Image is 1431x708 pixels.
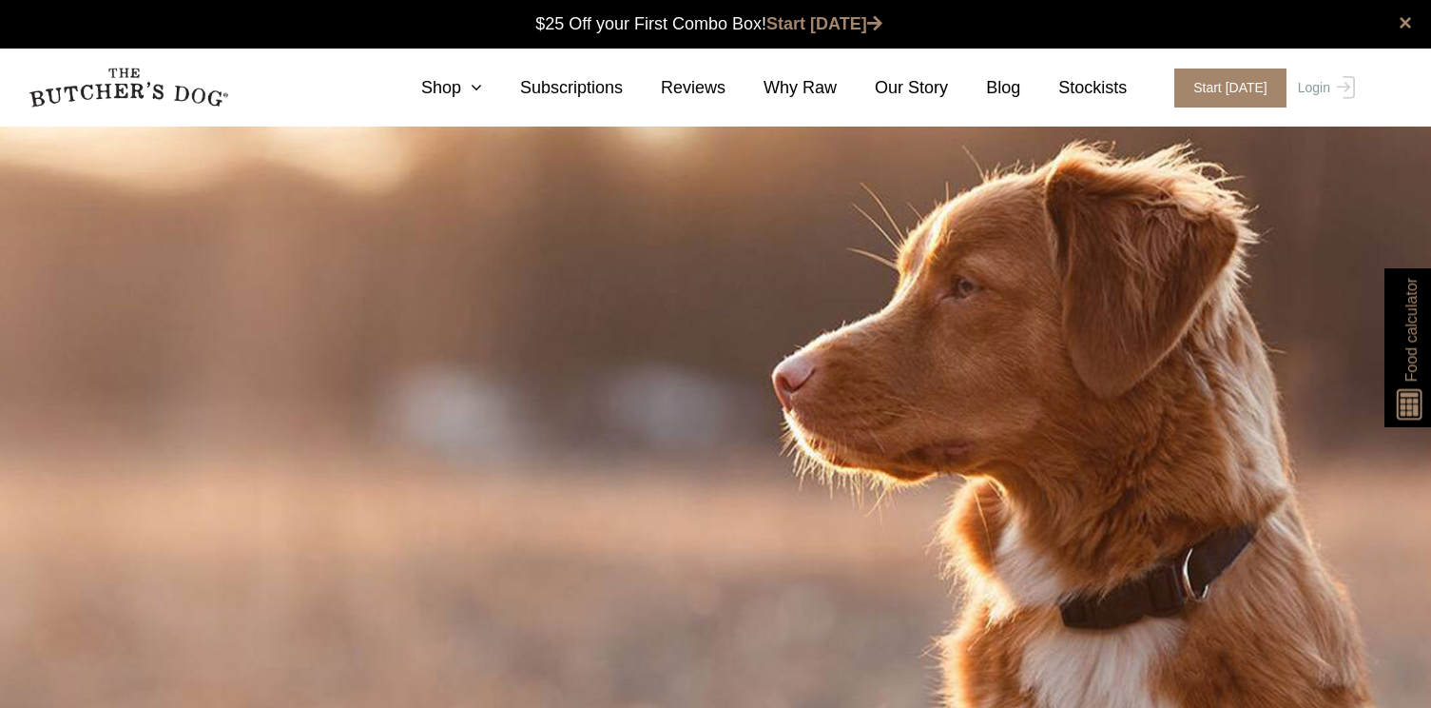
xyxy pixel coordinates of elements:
[623,75,725,101] a: Reviews
[948,75,1020,101] a: Blog
[1293,69,1355,108] a: Login
[1400,278,1422,382] span: Food calculator
[1399,11,1412,34] a: close
[1155,69,1293,108] a: Start [DATE]
[1174,69,1286,108] span: Start [DATE]
[837,75,948,101] a: Our Story
[482,75,623,101] a: Subscriptions
[1020,75,1127,101] a: Stockists
[766,14,882,33] a: Start [DATE]
[383,75,482,101] a: Shop
[725,75,837,101] a: Why Raw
